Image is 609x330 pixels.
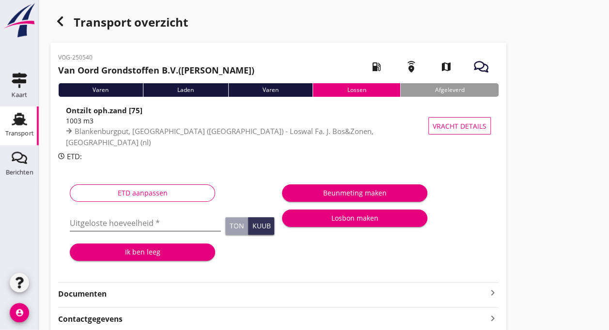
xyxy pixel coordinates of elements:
div: Ton [229,223,244,229]
button: Losbon maken [282,210,427,227]
strong: Van Oord Grondstoffen B.V. [58,64,178,76]
i: account_circle [10,303,29,322]
span: Vracht details [433,121,486,131]
div: Transport [5,130,34,136]
span: ETD: [67,151,82,161]
strong: Documenten [58,288,487,300]
a: Ontzilt oph.zand [75]1003 m3Blankenburgput, [GEOGRAPHIC_DATA] ([GEOGRAPHIC_DATA]) - Loswal Fa. J.... [58,105,499,147]
div: Afgeleverd [400,83,499,97]
img: logo-small.a267ee39.svg [2,2,37,38]
div: Ik ben leeg [78,247,207,257]
div: Berichten [6,169,33,175]
div: Beunmeting maken [290,188,420,198]
div: Lossen [312,83,400,97]
h2: ([PERSON_NAME]) [58,64,254,77]
div: ETD aanpassen [78,188,207,198]
i: keyboard_arrow_right [487,287,499,299]
button: Beunmeting maken [282,184,427,202]
strong: Contactgegevens [58,314,123,325]
div: Kaart [12,91,27,98]
div: Kuub [252,223,270,229]
button: Ton [225,217,248,235]
button: Ik ben leeg [70,243,215,261]
strong: Ontzilt oph.zand [75] [66,105,142,115]
i: keyboard_arrow_right [487,312,499,325]
button: Kuub [248,217,274,235]
span: Blankenburgput, [GEOGRAPHIC_DATA] ([GEOGRAPHIC_DATA]) - Loswal Fa. J. Bos&Zonen, [GEOGRAPHIC_DATA... [66,126,374,147]
input: Uitgeloste hoeveelheid * [70,215,221,231]
div: 1003 m3 [66,116,433,126]
p: VOG-250540 [58,53,254,62]
div: Transport overzicht [50,12,506,35]
i: local_gas_station [363,53,390,80]
i: emergency_share [398,53,425,80]
div: Laden [143,83,228,97]
div: Varen [58,83,143,97]
div: Losbon maken [290,213,420,223]
button: Vracht details [428,117,491,135]
div: Varen [228,83,313,97]
button: ETD aanpassen [70,184,215,202]
i: map [433,53,460,80]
